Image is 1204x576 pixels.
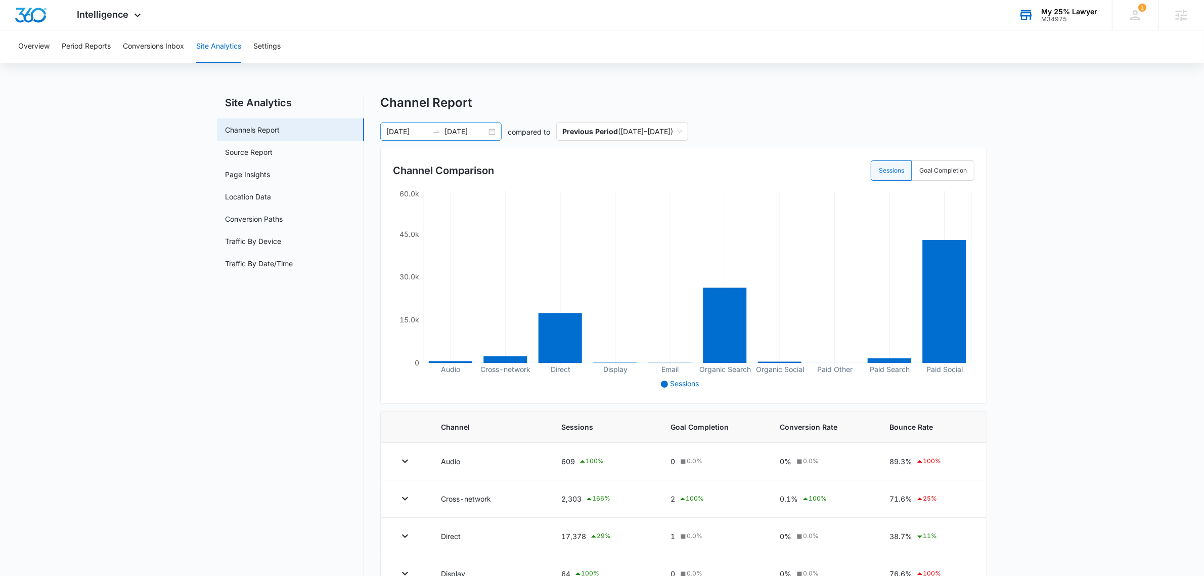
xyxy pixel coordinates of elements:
[679,457,702,466] div: 0.0 %
[926,365,963,374] tspan: Paid Social
[399,272,419,281] tspan: 30.0k
[225,258,293,269] a: Traffic By Date/Time
[889,530,970,543] div: 38.7%
[225,236,281,246] a: Traffic By Device
[780,493,865,505] div: 0.1%
[225,169,270,180] a: Page Insights
[889,493,970,505] div: 71.6%
[429,480,549,518] td: Cross-network
[679,493,704,505] div: 100 %
[441,422,537,432] span: Channel
[780,422,865,432] span: Conversion Rate
[429,443,549,480] td: Audio
[671,456,755,467] div: 0
[562,123,682,140] span: ( [DATE] – [DATE] )
[561,530,646,543] div: 17,378
[253,30,281,63] button: Settings
[444,126,486,137] input: End date
[756,365,804,374] tspan: Organic Social
[661,365,679,374] tspan: Email
[912,160,974,181] label: Goal Completion
[380,95,472,110] h1: Channel Report
[780,531,865,542] div: 0%
[441,365,460,374] tspan: Audio
[432,128,440,136] span: swap-right
[671,531,755,542] div: 1
[551,365,570,374] tspan: Direct
[1041,16,1097,23] div: account id
[889,422,970,432] span: Bounce Rate
[870,365,910,374] tspan: Paid Search
[889,456,970,468] div: 89.3%
[225,191,271,202] a: Location Data
[780,456,865,467] div: 0%
[480,365,530,374] tspan: Cross-network
[397,453,413,469] button: Toggle Row Expanded
[225,147,273,157] a: Source Report
[393,163,494,178] h3: Channel Comparison
[508,127,550,137] p: compared to
[1138,4,1146,12] div: notifications count
[399,315,419,324] tspan: 15.0k
[562,127,618,136] p: Previous Period
[217,95,364,110] h2: Site Analytics
[62,30,111,63] button: Period Reports
[561,422,646,432] span: Sessions
[415,358,419,367] tspan: 0
[795,531,819,541] div: 0.0 %
[1041,8,1097,16] div: account name
[225,214,283,224] a: Conversion Paths
[432,128,440,136] span: to
[916,530,937,543] div: 11 %
[871,160,912,181] label: Sessions
[817,365,853,374] tspan: Paid Other
[399,189,419,198] tspan: 60.0k
[123,30,184,63] button: Conversions Inbox
[578,456,604,468] div: 100 %
[386,126,428,137] input: Start date
[801,493,827,505] div: 100 %
[397,528,413,544] button: Toggle Row Expanded
[671,422,755,432] span: Goal Completion
[590,530,611,543] div: 29 %
[671,493,755,505] div: 2
[603,365,628,374] tspan: Display
[1138,4,1146,12] span: 1
[18,30,50,63] button: Overview
[225,125,280,135] a: Channels Report
[399,230,419,238] tspan: 45.0k
[196,30,241,63] button: Site Analytics
[585,493,610,505] div: 166 %
[679,531,702,541] div: 0.0 %
[670,379,699,388] span: Sessions
[916,456,941,468] div: 100 %
[77,9,129,20] span: Intelligence
[561,456,646,468] div: 609
[397,490,413,507] button: Toggle Row Expanded
[429,518,549,555] td: Direct
[916,493,937,505] div: 25 %
[699,365,751,374] tspan: Organic Search
[561,493,646,505] div: 2,303
[795,457,819,466] div: 0.0 %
